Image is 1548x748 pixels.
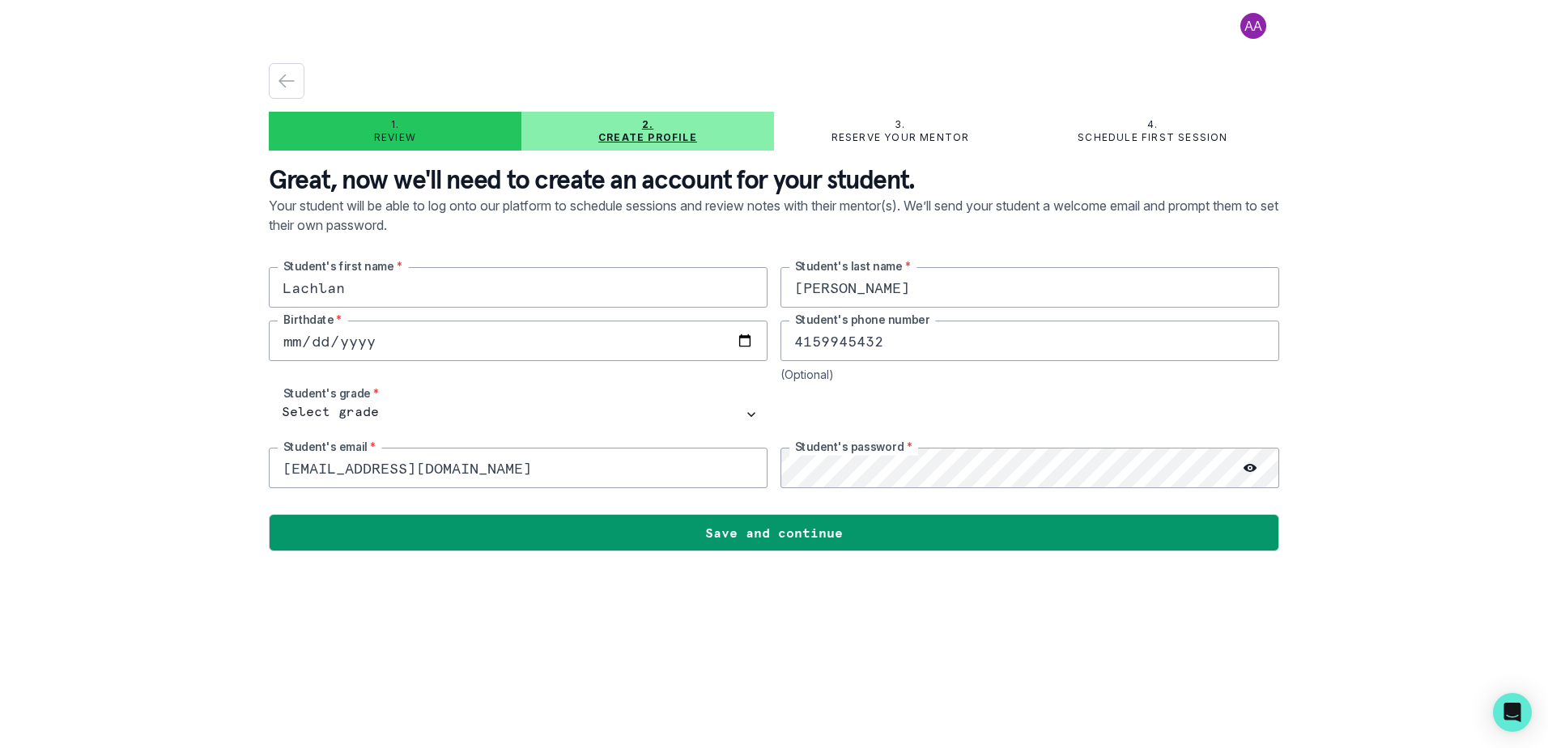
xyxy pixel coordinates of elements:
p: Schedule first session [1078,131,1227,144]
p: 4. [1147,118,1158,131]
button: profile picture [1227,13,1279,39]
p: Great, now we'll need to create an account for your student. [269,164,1279,196]
p: 3. [895,118,905,131]
p: Review [374,131,416,144]
p: Create profile [598,131,697,144]
p: 2. [642,118,653,131]
p: Your student will be able to log onto our platform to schedule sessions and review notes with the... [269,196,1279,267]
p: 1. [391,118,399,131]
button: Save and continue [269,514,1279,551]
div: (Optional) [780,368,1279,381]
div: Open Intercom Messenger [1493,693,1532,732]
p: Reserve your mentor [831,131,970,144]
